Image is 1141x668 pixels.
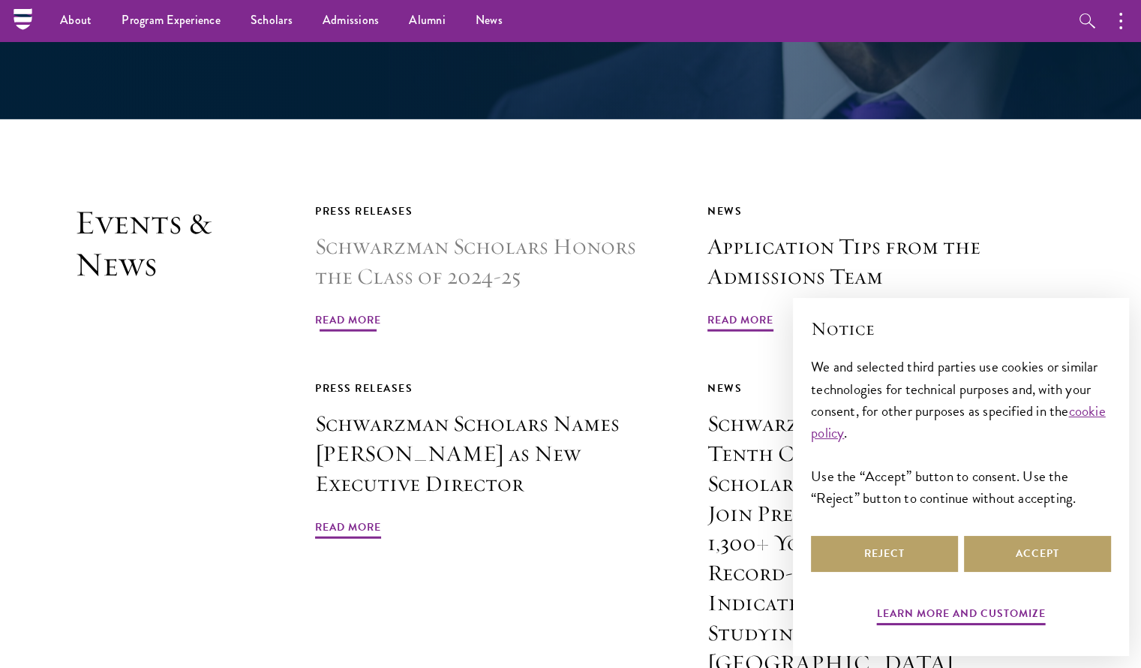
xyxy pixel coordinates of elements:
span: Read More [707,311,773,334]
div: News [707,202,1066,221]
h3: Schwarzman Scholars Honors the Class of 2024-25 [315,232,674,292]
h3: Schwarzman Scholars Names [PERSON_NAME] as New Executive Director [315,409,674,499]
div: News [707,379,1066,398]
a: Press Releases Schwarzman Scholars Honors the Class of 2024-25 Read More [315,202,674,334]
span: Read More [315,518,381,541]
h3: Application Tips from the Admissions Team [707,232,1066,292]
a: News Application Tips from the Admissions Team Read More [707,202,1066,334]
div: Press Releases [315,202,674,221]
span: Read More [315,311,381,334]
button: Accept [964,536,1111,572]
button: Reject [811,536,958,572]
div: We and selected third parties use cookies or similar technologies for technical purposes and, wit... [811,356,1111,508]
a: cookie policy [811,400,1106,444]
a: Press Releases Schwarzman Scholars Names [PERSON_NAME] as New Executive Director Read More [315,379,674,541]
h2: Notice [811,316,1111,342]
button: Learn more and customize [877,604,1046,627]
div: Press Releases [315,379,674,398]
